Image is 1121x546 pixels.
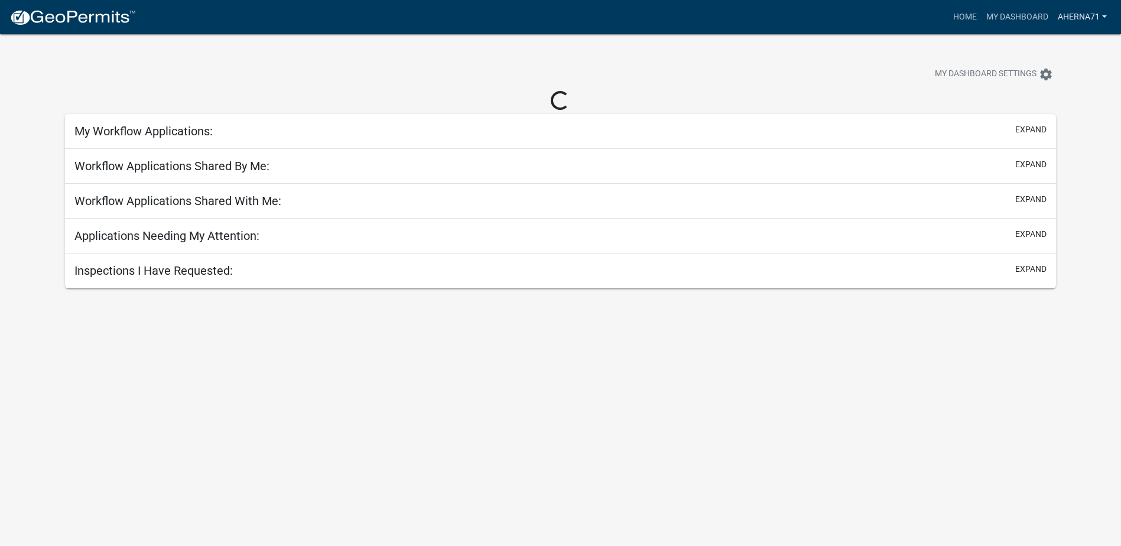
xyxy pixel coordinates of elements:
[982,6,1053,28] a: My Dashboard
[1015,228,1047,240] button: expand
[74,124,213,138] h5: My Workflow Applications:
[1015,263,1047,275] button: expand
[948,6,982,28] a: Home
[1015,193,1047,206] button: expand
[74,229,259,243] h5: Applications Needing My Attention:
[74,264,233,278] h5: Inspections I Have Requested:
[1015,158,1047,171] button: expand
[935,67,1036,82] span: My Dashboard Settings
[925,63,1062,86] button: My Dashboard Settingssettings
[74,194,281,208] h5: Workflow Applications Shared With Me:
[1039,67,1053,82] i: settings
[1053,6,1112,28] a: aherna71
[74,159,269,173] h5: Workflow Applications Shared By Me:
[1015,123,1047,136] button: expand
